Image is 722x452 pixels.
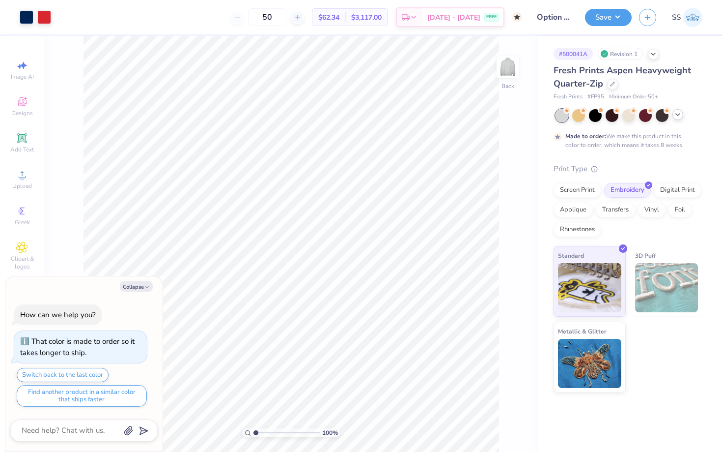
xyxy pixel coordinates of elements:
[12,182,32,190] span: Upload
[11,73,34,81] span: Image AI
[635,263,698,312] img: 3D Puff
[351,12,382,23] span: $3,117.00
[120,281,153,292] button: Collapse
[565,132,606,140] strong: Made to order:
[318,12,339,23] span: $62.34
[672,8,702,27] a: SS
[654,183,701,198] div: Digital Print
[5,255,39,271] span: Clipart & logos
[672,12,681,23] span: SS
[554,93,583,101] span: Fresh Prints
[501,82,514,90] div: Back
[20,310,96,320] div: How can we help you?
[558,263,621,312] img: Standard
[558,339,621,388] img: Metallic & Glitter
[596,203,635,217] div: Transfers
[554,48,593,60] div: # 500041A
[15,218,30,226] span: Greek
[635,250,656,261] span: 3D Puff
[598,48,643,60] div: Revision 1
[565,132,686,150] div: We make this product in this color to order, which means it takes 8 weeks.
[17,385,147,407] button: Find another product in a similar color that ships faster
[10,146,34,153] span: Add Text
[585,9,632,26] button: Save
[11,109,33,117] span: Designs
[558,250,584,261] span: Standard
[17,368,109,382] button: Switch back to the last color
[486,14,497,21] span: FREE
[248,8,286,26] input: – –
[558,326,607,336] span: Metallic & Glitter
[604,183,651,198] div: Embroidery
[609,93,658,101] span: Minimum Order: 50 +
[322,428,338,437] span: 100 %
[683,8,702,27] img: Shaiya Sayani
[587,93,604,101] span: # FP95
[554,222,601,237] div: Rhinestones
[20,336,135,358] div: That color is made to order so it takes longer to ship.
[427,12,480,23] span: [DATE] - [DATE]
[498,57,518,77] img: Back
[638,203,666,217] div: Vinyl
[668,203,692,217] div: Foil
[554,163,702,175] div: Print Type
[554,183,601,198] div: Screen Print
[529,7,578,27] input: Untitled Design
[554,64,691,90] span: Fresh Prints Aspen Heavyweight Quarter-Zip
[554,203,593,217] div: Applique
